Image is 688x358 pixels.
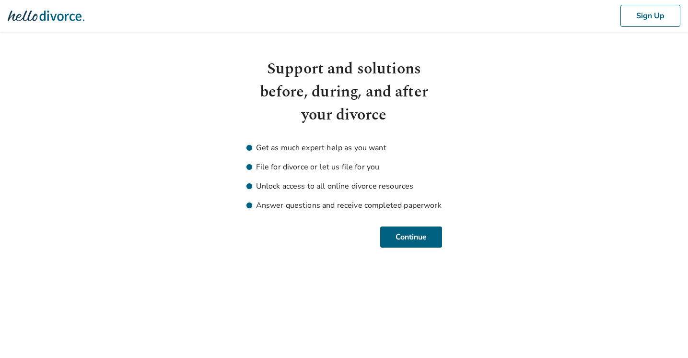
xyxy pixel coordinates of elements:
[246,200,442,211] li: Answer questions and receive completed paperwork
[8,6,84,25] img: Hello Divorce Logo
[246,58,442,127] h1: Support and solutions before, during, and after your divorce
[380,227,442,248] button: Continue
[246,180,442,192] li: Unlock access to all online divorce resources
[246,142,442,154] li: Get as much expert help as you want
[246,161,442,173] li: File for divorce or let us file for you
[620,5,680,27] button: Sign Up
